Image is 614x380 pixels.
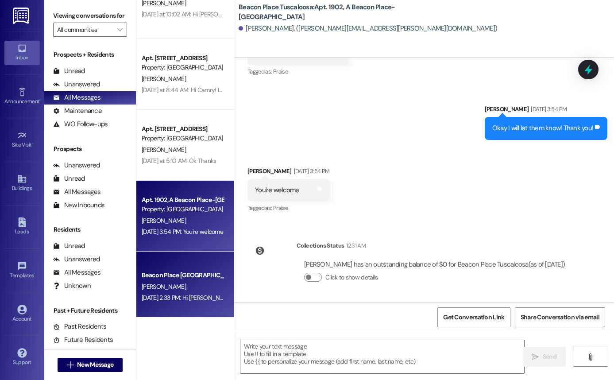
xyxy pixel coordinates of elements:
div: Unread [53,241,85,251]
div: Property: [GEOGRAPHIC_DATA] [GEOGRAPHIC_DATA] [142,205,224,214]
label: Click to show details [325,273,378,282]
div: [DATE] 3:54 PM: You're welcome [142,228,223,236]
span: Praise [273,68,288,75]
div: Residents [44,225,136,234]
div: Tagged as: [247,202,329,214]
div: Apt. [STREET_ADDRESS] [142,124,224,134]
div: Apt. 1902, A Beacon Place-[GEOGRAPHIC_DATA] [142,195,224,205]
input: All communities [57,23,113,37]
i:  [532,353,539,361]
div: Maintenance [53,106,102,116]
div: New Inbounds [53,201,104,210]
span: Praise [273,204,288,212]
div: Future Residents [53,335,113,345]
div: Past + Future Residents [44,306,136,315]
div: [DATE] 3:54 PM [292,167,330,176]
span: • [34,271,35,277]
div: Property: [GEOGRAPHIC_DATA] [GEOGRAPHIC_DATA] [142,134,224,143]
div: All Messages [53,268,100,277]
a: Support [4,345,40,369]
a: Buildings [4,171,40,195]
span: [PERSON_NAME] [142,283,186,291]
a: Site Visit • [4,128,40,152]
div: All Messages [53,93,100,102]
div: Unanswered [53,80,100,89]
div: Apt. [STREET_ADDRESS] [142,54,224,63]
button: Share Conversation via email [515,307,605,327]
label: Viewing conversations for [53,9,127,23]
a: Leads [4,215,40,239]
div: Past Residents [53,322,107,331]
span: [PERSON_NAME] [142,217,186,225]
span: Send [543,352,556,361]
div: All Messages [53,187,100,197]
div: [PERSON_NAME] has an outstanding balance of $0 for Beacon Place Tuscaloosa (as of [DATE]) [304,260,565,269]
div: Unread [53,174,85,183]
div: [PERSON_NAME] [247,167,329,179]
div: Prospects [44,144,136,154]
button: New Message [58,358,123,372]
span: • [39,97,41,103]
div: WO Follow-ups [53,120,108,129]
img: ResiDesk Logo [13,8,31,24]
b: Beacon Place Tuscaloosa: Apt. 1902, A Beacon Place-[GEOGRAPHIC_DATA] [239,3,416,22]
div: You're welcome [255,186,299,195]
i:  [117,26,122,33]
a: Inbox [4,41,40,65]
button: Get Conversation Link [437,307,510,327]
i:  [587,353,594,361]
span: Get Conversation Link [443,313,504,322]
div: [PERSON_NAME] [485,105,607,117]
div: [DATE] 3:54 PM [529,105,567,114]
span: New Message [77,360,113,369]
span: • [32,140,33,147]
div: Okay I will let them know! Thank you! [492,124,593,133]
div: [PERSON_NAME]. ([PERSON_NAME][EMAIL_ADDRESS][PERSON_NAME][DOMAIN_NAME]) [239,24,497,33]
span: Share Conversation via email [521,313,599,322]
a: Account [4,302,40,326]
a: Templates • [4,259,40,283]
div: [DATE] at 5:10 AM: Ok Thanks [142,157,216,165]
div: Property: [GEOGRAPHIC_DATA] [GEOGRAPHIC_DATA] [142,63,224,72]
div: Unknown [53,281,91,291]
button: Send [523,347,566,367]
div: Prospects + Residents [44,50,136,59]
div: Collections Status [297,241,344,250]
div: 12:31 AM [344,241,366,250]
div: Beacon Place [GEOGRAPHIC_DATA] Prospect [142,271,224,280]
div: Unread [53,66,85,76]
div: Tagged as: [247,65,349,78]
span: [PERSON_NAME] [142,75,186,83]
div: Unanswered [53,161,100,170]
i:  [67,361,73,368]
div: Unanswered [53,255,100,264]
span: [PERSON_NAME] [142,146,186,154]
